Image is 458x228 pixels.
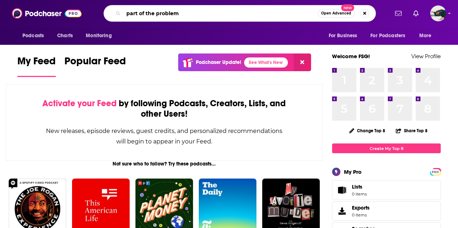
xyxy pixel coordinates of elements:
[64,55,126,72] span: Popular Feed
[430,5,446,21] button: Show profile menu
[431,169,440,174] a: PRO
[352,184,367,190] span: Lists
[335,185,349,195] span: Lists
[332,143,441,153] a: Create My Top 8
[352,192,367,197] span: 0 items
[12,7,81,20] img: Podchaser - Follow, Share and Rate Podcasts
[196,59,241,65] p: Podchaser Update!
[318,9,354,18] button: Open AdvancedNew
[42,98,286,119] div: by following Podcasts, Creators, Lists, and other Users!
[244,57,288,68] a: See What's New
[123,8,318,19] input: Search podcasts, credits, & more...
[352,212,370,218] span: 0 items
[42,98,117,109] span: Activate your Feed
[431,169,440,175] span: PRO
[430,5,446,21] span: Logged in as fsg.publicity
[341,4,354,11] span: New
[345,126,390,135] button: Change Top 8
[370,31,405,41] span: For Podcasters
[328,31,357,41] span: For Business
[411,53,441,60] a: View Profile
[332,53,370,60] a: Welcome FSG!
[332,180,441,200] a: Lists
[321,12,351,15] span: Open Advanced
[86,31,112,41] span: Monitoring
[81,29,121,43] button: open menu
[64,55,126,77] a: Popular Feed
[104,5,376,22] div: Search podcasts, credits, & more...
[410,7,421,20] a: Show notifications dropdown
[17,29,53,43] button: open menu
[430,5,446,21] img: User Profile
[52,29,77,43] a: Charts
[6,161,323,167] div: Not sure who to follow? Try these podcasts...
[352,205,370,211] span: Exports
[22,31,44,41] span: Podcasts
[332,201,441,221] a: Exports
[395,124,428,138] button: Share Top 8
[414,29,441,43] button: open menu
[57,31,73,41] span: Charts
[17,55,56,72] span: My Feed
[366,29,416,43] button: open menu
[352,184,362,190] span: Lists
[344,168,362,175] div: My Pro
[323,29,366,43] button: open menu
[17,55,56,77] a: My Feed
[392,7,404,20] a: Show notifications dropdown
[42,126,286,147] div: New releases, episode reviews, guest credits, and personalized recommendations will begin to appe...
[419,31,432,41] span: More
[335,206,349,216] span: Exports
